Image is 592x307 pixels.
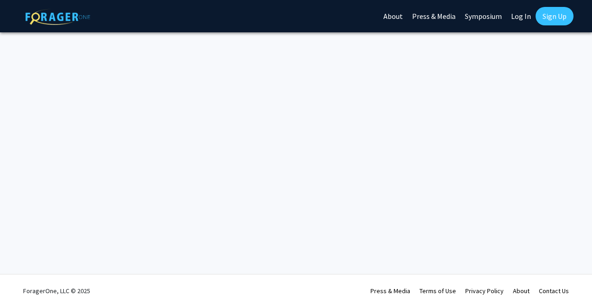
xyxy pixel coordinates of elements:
a: Contact Us [539,287,569,295]
a: About [513,287,530,295]
a: Sign Up [536,7,573,25]
a: Press & Media [370,287,410,295]
a: Terms of Use [419,287,456,295]
a: Privacy Policy [465,287,504,295]
div: ForagerOne, LLC © 2025 [23,275,90,307]
img: ForagerOne Logo [25,9,90,25]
